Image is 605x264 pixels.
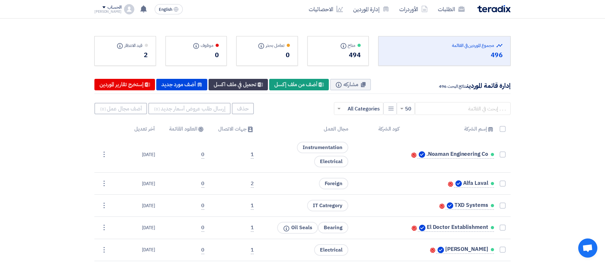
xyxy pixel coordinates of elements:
span: [PERSON_NAME] [445,247,488,252]
td: [DATE] [109,195,160,217]
div: إستخرج تقارير الموردين [94,79,155,90]
div: تعامل بحذر [244,42,290,49]
th: كود الشركة [353,121,404,137]
span: 0 [201,224,204,232]
div: إدارة قائمة الموردين [436,81,511,90]
span: English [159,7,172,12]
div: مجموع الموردين في القائمة [386,42,503,49]
th: العقود القائمة [160,121,209,137]
img: Teradix logo [477,5,511,12]
button: مشاركه [330,79,371,90]
span: 0 [201,246,204,254]
div: ⋮ [99,200,109,211]
th: أخر تعديل [109,121,160,137]
img: Verified Account [455,180,462,187]
div: 0 [173,50,219,60]
div: [PERSON_NAME] [94,10,122,13]
button: حذف [232,103,254,114]
th: مجال العمل [259,121,354,137]
span: 0 [201,180,204,188]
td: [DATE] [109,137,160,173]
a: El Doctor Establishment Verified Account [418,224,494,232]
th: إسم الشركة [404,121,499,137]
div: ⋮ [99,178,109,189]
span: (0) [154,106,160,112]
td: [DATE] [109,239,160,261]
a: [PERSON_NAME] Verified Account [436,246,494,254]
div: أضف مورد جديد [156,79,207,90]
img: Verified Account [438,247,444,253]
img: Verified Account [447,202,453,209]
span: 1 [251,224,254,232]
div: 0 [244,50,290,60]
div: ⋮ [99,245,109,255]
span: 0 [201,151,204,159]
button: English [155,4,183,14]
span: نتائج البحث 496 [439,83,467,90]
span: (0) [100,106,106,112]
input: . . . إبحث في القائمة [415,102,511,115]
span: 0 [201,202,204,210]
span: 1 [251,151,254,159]
div: 2 [102,50,148,60]
span: مشاركه [343,80,358,88]
span: Bearing [318,222,348,233]
img: Verified Account [419,151,425,158]
div: ⋮ [99,223,109,233]
span: TXD Systems [454,203,488,208]
span: Oil Seals [277,222,318,234]
span: Instrumentation [297,142,348,153]
a: الاحصائيات [304,2,348,17]
span: Alfa Laval [463,181,488,186]
div: الحساب [107,5,121,10]
span: IT Catregory [307,200,348,211]
div: 496 [386,50,503,60]
a: Alfa Laval Verified Account [454,180,494,188]
a: إدارة الموردين [348,2,394,17]
a: TXD Systems Verified Account [446,202,494,210]
a: الأوردرات [394,2,433,17]
div: قيد الانتظار [102,42,148,49]
td: [DATE] [109,173,160,195]
td: [DATE] [109,217,160,239]
span: Noaman Engineering Co. [426,152,488,157]
div: تحميل في ملف اكسل [209,79,268,90]
img: Verified Account [419,225,425,231]
div: Open chat [578,238,597,258]
div: ⋮ [99,149,109,160]
div: موقوف [173,42,219,49]
span: 2 [251,180,254,188]
button: إرسال طلب عروض أسعار جديد(0) [148,103,231,114]
div: 494 [315,50,361,60]
div: متاح [315,42,361,49]
th: جهات الاتصال [210,121,259,137]
span: 50 [405,105,411,113]
img: profile_test.png [124,4,134,14]
a: Noaman Engineering Co. Verified Account [417,151,494,159]
span: El Doctor Establishment [427,225,488,230]
span: 1 [251,202,254,210]
span: Electrical [314,156,348,167]
span: 1 [251,246,254,254]
a: الطلبات [433,2,470,17]
button: أضف مجال عمل(0) [94,103,147,114]
div: أضف من ملف إكسل [269,79,329,90]
span: Electrical [314,244,348,256]
span: Foreign [319,178,348,189]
